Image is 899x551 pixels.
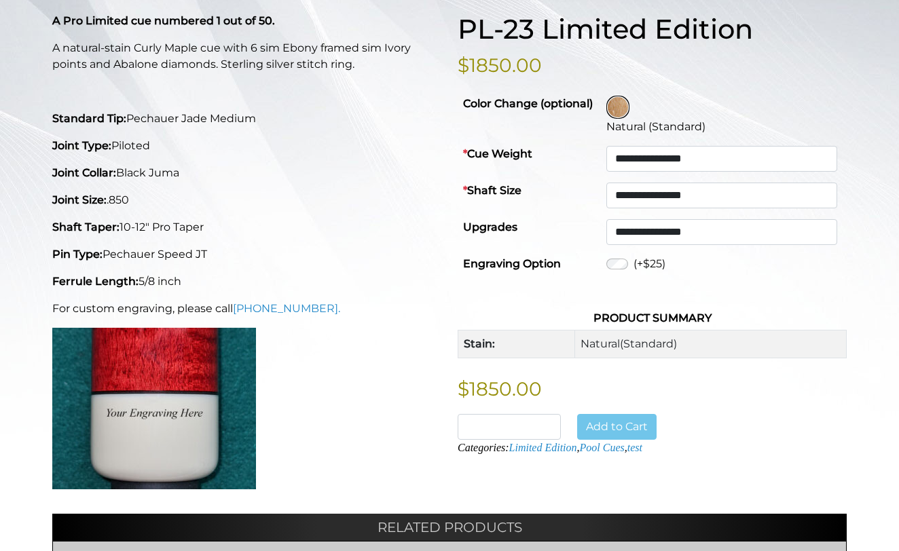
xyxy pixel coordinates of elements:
[458,54,542,77] bdi: $1850.00
[52,514,847,541] h2: Related products
[608,97,628,117] img: Natural
[463,221,517,233] strong: Upgrades
[509,442,577,453] a: Limited Edition
[52,138,441,154] p: Piloted
[233,302,340,315] a: [PHONE_NUMBER].
[574,330,846,358] td: Natural
[52,275,139,288] strong: Ferrule Length:
[52,112,126,125] strong: Standard Tip:
[52,139,111,152] strong: Joint Type:
[52,246,441,263] p: Pechauer Speed JT
[52,248,103,261] strong: Pin Type:
[52,111,441,127] p: Pechauer Jade Medium
[606,119,841,135] div: Natural (Standard)
[52,219,441,235] p: 10-12″ Pro Taper
[52,301,441,317] p: For custom engraving, please call
[463,97,593,110] strong: Color Change (optional)
[52,273,441,290] p: 5/8 inch
[52,165,441,181] p: Black Juma
[464,337,495,350] strong: Stain:
[463,147,532,160] strong: Cue Weight
[52,193,107,206] strong: Joint Size:
[52,221,120,233] strong: Shaft Taper:
[463,184,521,197] strong: Shaft Size
[52,192,441,208] p: .850
[580,442,625,453] a: Pool Cues
[458,13,847,45] h1: PL-23 Limited Edition
[463,257,561,270] strong: Engraving Option
[634,256,665,272] label: (+$25)
[620,337,677,350] span: (Standard)
[52,166,116,179] strong: Joint Collar:
[458,377,542,400] bdi: $1850.00
[52,40,441,73] p: A natural-stain Curly Maple cue with 6 sim Ebony framed sim Ivory points and Abalone diamonds. St...
[52,14,275,27] strong: A Pro Limited cue numbered 1 out of 50.
[593,311,712,324] strong: Product Summary
[627,442,642,453] a: test
[458,442,642,453] span: Categories: , ,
